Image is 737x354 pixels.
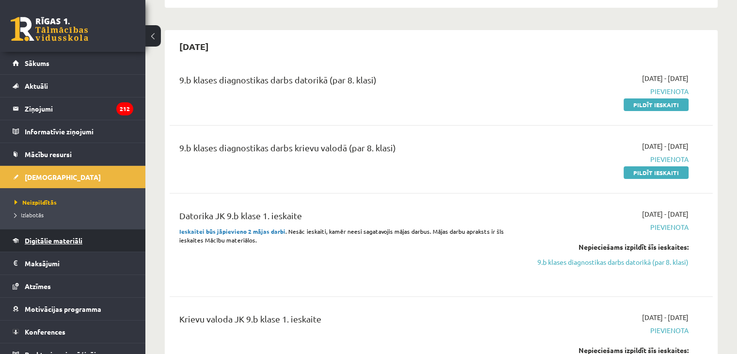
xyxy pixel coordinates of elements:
a: Mācību resursi [13,143,133,165]
legend: Maksājumi [25,252,133,274]
a: Atzīmes [13,275,133,297]
a: 9.b klases diagnostikas darbs datorikā (par 8. klasi) [529,257,689,267]
span: [DEMOGRAPHIC_DATA] [25,173,101,181]
div: Datorika JK 9.b klase 1. ieskaite [179,209,514,227]
legend: Ziņojumi [25,97,133,120]
strong: Ieskaitei būs jāpievieno 2 mājas darbi [179,227,285,235]
a: Aktuāli [13,75,133,97]
span: Aktuāli [25,81,48,90]
span: . Nesāc ieskaiti, kamēr neesi sagatavojis mājas darbus. Mājas darbu apraksts ir šīs ieskaites Māc... [179,227,504,244]
a: Konferences [13,321,133,343]
span: Sākums [25,59,49,67]
span: Izlabotās [15,211,44,219]
span: Pievienota [529,86,689,97]
a: Informatīvie ziņojumi [13,120,133,143]
span: [DATE] - [DATE] [642,141,689,151]
a: Sākums [13,52,133,74]
a: Rīgas 1. Tālmācības vidusskola [11,17,88,41]
a: Pildīt ieskaiti [624,98,689,111]
span: Digitālie materiāli [25,236,82,245]
a: Pildīt ieskaiti [624,166,689,179]
span: [DATE] - [DATE] [642,73,689,83]
a: Izlabotās [15,210,136,219]
a: Neizpildītās [15,198,136,207]
a: Motivācijas programma [13,298,133,320]
span: [DATE] - [DATE] [642,209,689,219]
span: Pievienota [529,154,689,164]
span: Atzīmes [25,282,51,290]
div: Krievu valoda JK 9.b klase 1. ieskaite [179,312,514,330]
i: 212 [116,102,133,115]
legend: Informatīvie ziņojumi [25,120,133,143]
span: Neizpildītās [15,198,57,206]
span: Mācību resursi [25,150,72,159]
span: [DATE] - [DATE] [642,312,689,322]
a: Digitālie materiāli [13,229,133,252]
h2: [DATE] [170,35,219,58]
a: Maksājumi [13,252,133,274]
a: Ziņojumi212 [13,97,133,120]
span: Motivācijas programma [25,305,101,313]
div: 9.b klases diagnostikas darbs krievu valodā (par 8. klasi) [179,141,514,159]
span: Konferences [25,327,65,336]
a: [DEMOGRAPHIC_DATA] [13,166,133,188]
span: Pievienota [529,222,689,232]
div: 9.b klases diagnostikas darbs datorikā (par 8. klasi) [179,73,514,91]
div: Nepieciešams izpildīt šīs ieskaites: [529,242,689,252]
span: Pievienota [529,325,689,336]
